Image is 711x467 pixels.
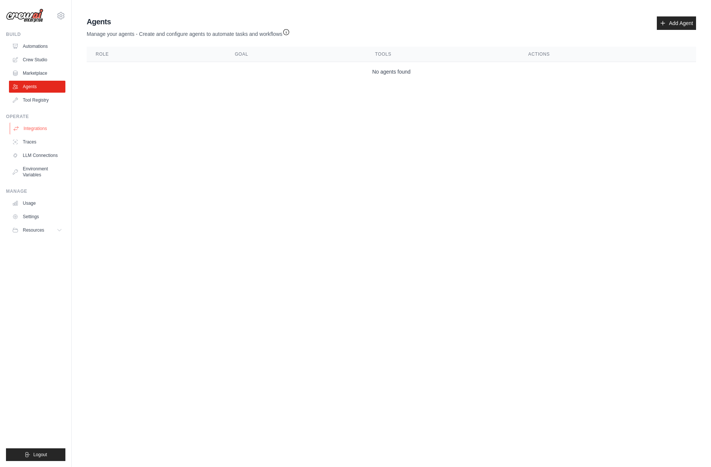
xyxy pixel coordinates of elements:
p: Manage your agents - Create and configure agents to automate tasks and workflows [87,27,290,38]
th: Actions [519,47,696,62]
div: Build [6,31,65,37]
a: Add Agent [657,16,696,30]
button: Logout [6,448,65,461]
a: Automations [9,40,65,52]
div: Manage [6,188,65,194]
th: Tools [366,47,519,62]
th: Goal [226,47,366,62]
img: Logo [6,9,43,23]
th: Role [87,47,226,62]
a: Settings [9,211,65,223]
a: Traces [9,136,65,148]
a: Usage [9,197,65,209]
div: Operate [6,114,65,120]
a: Tool Registry [9,94,65,106]
a: LLM Connections [9,149,65,161]
button: Resources [9,224,65,236]
h2: Agents [87,16,290,27]
a: Marketplace [9,67,65,79]
a: Agents [9,81,65,93]
span: Logout [33,452,47,458]
a: Environment Variables [9,163,65,181]
a: Integrations [10,123,66,134]
td: No agents found [87,62,696,82]
a: Crew Studio [9,54,65,66]
span: Resources [23,227,44,233]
